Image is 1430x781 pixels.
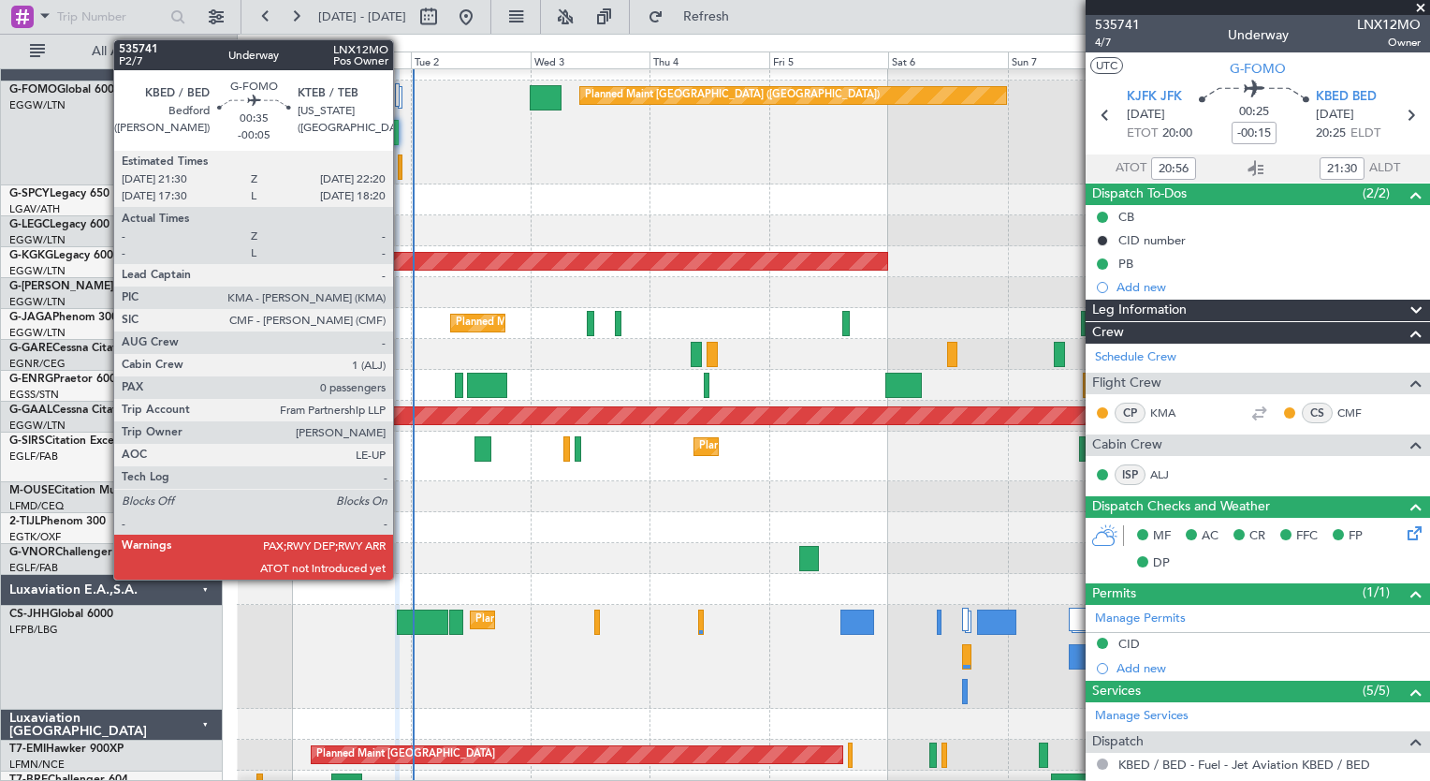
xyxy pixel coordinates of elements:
span: G-GARE [9,343,52,354]
span: (1/1) [1363,582,1390,602]
a: G-GARECessna Citation XLS+ [9,343,164,354]
div: Planned Maint [GEOGRAPHIC_DATA] ([GEOGRAPHIC_DATA]) [475,606,770,634]
a: EGGW/LTN [9,233,66,247]
div: CID [1118,636,1140,652]
span: ATOT [1116,159,1146,178]
a: EGSS/STN [9,388,59,402]
a: Manage Permits [1095,610,1186,628]
div: Sun 7 [1008,52,1127,68]
a: Schedule Crew [1095,348,1176,367]
span: G-LEGC [9,219,50,230]
span: T7-EMI [9,744,46,755]
a: Manage Services [1095,707,1189,726]
span: Cabin Crew [1092,435,1162,456]
span: 00:25 [1239,103,1269,122]
span: LNX12MO [1357,15,1421,35]
a: EGLF/FAB [9,449,58,464]
span: 2-TIJL [9,516,40,527]
button: All Aircraft [21,37,203,66]
a: EGGW/LTN [9,295,66,309]
span: G-SIRS [9,435,45,447]
span: G-FOMO [1230,59,1286,79]
a: M-OUSECitation Mustang [9,485,145,496]
div: Mon 1 [292,52,411,68]
a: G-ENRGPraetor 600 [9,374,116,385]
span: ELDT [1350,125,1380,143]
span: ALDT [1369,159,1400,178]
span: (5/5) [1363,681,1390,700]
button: UTC [1090,57,1123,74]
a: ALJ [1150,466,1192,483]
div: Sat 6 [888,52,1007,68]
span: DP [1153,554,1170,573]
a: G-LEGCLegacy 600 [9,219,109,230]
a: G-VNORChallenger 650 [9,547,136,558]
a: G-SPCYLegacy 650 [9,188,109,199]
div: ISP [1115,464,1145,485]
span: (2/2) [1363,184,1390,203]
div: Wed 3 [531,52,649,68]
div: Add new [1116,660,1421,676]
span: ETOT [1127,125,1158,143]
div: [DATE] [295,37,327,53]
input: --:-- [1151,157,1196,180]
input: --:-- [1320,157,1364,180]
span: Owner [1357,35,1421,51]
span: FP [1349,527,1363,546]
span: Crew [1092,322,1124,344]
span: G-SPCY [9,188,50,199]
span: G-GAAL [9,405,52,416]
span: MF [1153,527,1171,546]
div: Underway [1228,25,1289,45]
a: CMF [1337,405,1379,421]
span: M-OUSE [9,485,54,496]
a: G-[PERSON_NAME]Cessna Citation XLS [9,281,217,292]
a: KMA [1150,405,1192,421]
a: EGLF/FAB [9,561,58,575]
div: Add new [1116,279,1421,295]
div: CS [1302,403,1333,423]
div: Cleaning [GEOGRAPHIC_DATA] ([PERSON_NAME] Intl) [217,185,481,214]
span: Flight Crew [1092,373,1161,394]
span: CR [1249,527,1265,546]
a: LFMD/CEQ [9,499,64,513]
span: KBED BED [1316,88,1377,107]
span: G-[PERSON_NAME] [9,281,113,292]
a: CS-JHHGlobal 6000 [9,609,113,620]
span: 20:00 [1162,125,1192,143]
a: T7-EMIHawker 900XP [9,744,124,755]
a: KBED / BED - Fuel - Jet Aviation KBED / BED [1118,757,1370,773]
a: G-JAGAPhenom 300 [9,312,118,323]
a: G-SIRSCitation Excel [9,435,117,447]
a: G-FOMOGlobal 6000 [9,84,121,96]
div: Thu 4 [649,52,768,68]
span: G-JAGA [9,312,52,323]
a: LFMN/NCE [9,758,65,772]
a: EGGW/LTN [9,264,66,278]
span: 4/7 [1095,35,1140,51]
div: Tue 2 [411,52,530,68]
span: G-ENRG [9,374,53,385]
span: Leg Information [1092,300,1187,321]
span: AC [1202,527,1218,546]
a: G-GAALCessna Citation XLS+ [9,405,164,416]
div: PB [1118,256,1133,272]
span: KJFK JFK [1127,88,1182,107]
span: 535741 [1095,15,1140,35]
span: All Aircraft [49,45,197,58]
span: FFC [1296,527,1318,546]
span: Refresh [667,10,746,23]
a: EGGW/LTN [9,419,66,433]
a: EGTK/OXF [9,530,61,544]
div: CB [1118,209,1134,225]
span: Services [1092,681,1141,702]
div: Fri 5 [769,52,888,68]
span: Dispatch To-Dos [1092,184,1187,205]
div: Planned Maint [GEOGRAPHIC_DATA] ([GEOGRAPHIC_DATA]) [456,309,751,337]
span: G-FOMO [9,84,57,96]
span: G-KGKG [9,250,53,261]
div: CP [1115,403,1145,423]
span: Dispatch Checks and Weather [1092,496,1270,518]
span: Permits [1092,583,1136,605]
input: Trip Number [57,3,165,31]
